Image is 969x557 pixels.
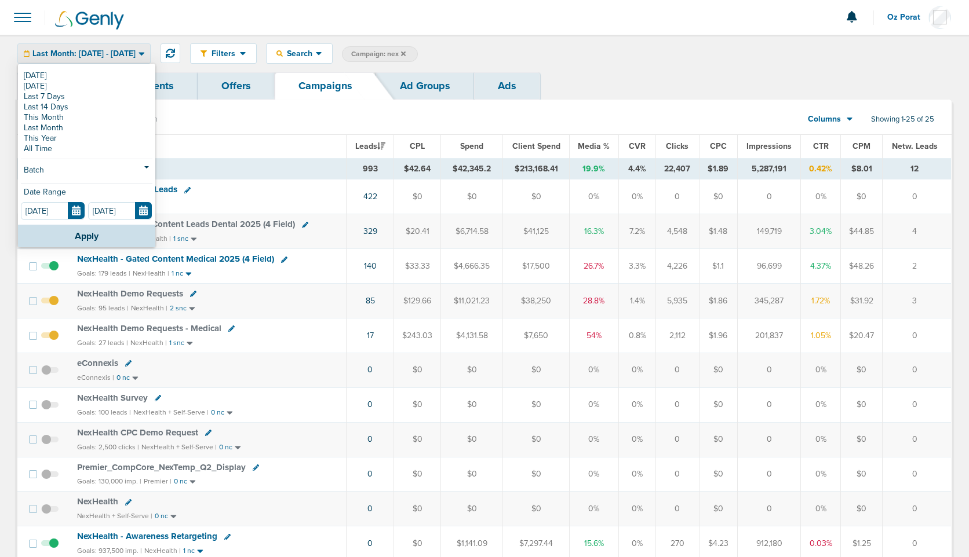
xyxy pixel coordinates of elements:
td: 0 [883,422,951,457]
td: $7,650 [503,318,569,353]
td: 0 [883,457,951,492]
td: 0 [738,353,801,387]
a: 0 [367,400,373,409]
td: 2 [883,249,951,284]
span: Oz Porat [887,13,928,21]
td: 3.3% [618,249,656,284]
td: 0% [569,179,618,214]
a: 0 [367,538,373,548]
span: Netw. Leads [892,141,938,151]
td: $44.85 [841,214,883,249]
td: 5,935 [656,284,699,318]
small: Goals: 95 leads | [77,304,129,313]
td: 0% [618,457,656,492]
td: $0 [441,353,503,387]
a: 329 [363,226,377,236]
small: Premier | [144,477,172,485]
td: $0 [699,179,738,214]
small: NexHealth | [144,547,181,555]
td: 0% [569,457,618,492]
td: $20.47 [841,318,883,353]
small: 0 nc [116,373,130,382]
td: $0 [394,457,441,492]
td: 0 [656,457,699,492]
span: Filters [207,49,240,58]
td: $0 [394,179,441,214]
td: 3.04% [801,214,841,249]
td: $1.86 [699,284,738,318]
small: 1 snc [173,234,188,243]
td: 0 [738,457,801,492]
td: 4,226 [656,249,699,284]
a: All Time [21,144,152,154]
td: 0 [883,353,951,387]
td: $0 [841,179,883,214]
a: Last Month [21,123,152,133]
small: NexHealth + Self-Serve | [141,443,217,451]
td: 345,287 [738,284,801,318]
td: $0 [841,457,883,492]
td: 0% [801,492,841,526]
td: $4,666.35 [441,249,503,284]
td: 0 [656,353,699,387]
td: TOTALS ( ) [70,158,346,179]
a: 0 [367,434,373,444]
td: 0% [618,387,656,422]
small: 2 snc [170,304,187,313]
small: NexHealth + Self-Serve | [133,408,209,416]
td: 19.9% [569,158,618,179]
td: $0 [441,387,503,422]
small: Goals: 27 leads | [77,339,128,347]
a: 17 [367,331,374,340]
td: $0 [841,422,883,457]
td: $11,021.23 [441,284,503,318]
td: $33.33 [394,249,441,284]
td: 0% [618,353,656,387]
td: $1.48 [699,214,738,249]
td: 149,719 [738,214,801,249]
td: $0 [503,457,569,492]
a: 85 [366,296,375,306]
td: $38,250 [503,284,569,318]
button: Apply [18,225,155,247]
a: Offers [198,72,275,100]
td: $4,131.58 [441,318,503,353]
td: $0 [503,492,569,526]
td: $0 [503,422,569,457]
div: Date Range [21,188,152,202]
td: $243.03 [394,318,441,353]
td: 54% [569,318,618,353]
td: 993 [347,158,394,179]
td: 0 [738,492,801,526]
td: $0 [503,179,569,214]
td: $42.64 [394,158,441,179]
a: Ads [474,72,540,100]
a: 0 [367,504,373,514]
td: 0% [801,353,841,387]
td: $20.41 [394,214,441,249]
a: Batch [21,164,152,178]
td: $0 [394,492,441,526]
td: 1.4% [618,284,656,318]
span: NexHealth - Awareness Retargeting [77,531,217,541]
td: 0 [656,179,699,214]
td: $0 [841,387,883,422]
a: [DATE] [21,81,152,91]
span: Search [283,49,316,58]
small: 1 nc [172,269,183,278]
small: 0 nc [211,408,224,417]
td: 0 [883,387,951,422]
td: $6,714.58 [441,214,503,249]
td: 2,112 [656,318,699,353]
td: $0 [699,353,738,387]
td: 0 [738,387,801,422]
span: Impressions [746,141,792,151]
td: 0 [738,179,801,214]
td: $0 [699,457,738,492]
span: Campaign: nex [351,49,406,59]
td: $0 [841,492,883,526]
span: CPC [710,141,727,151]
span: NexHealth Demo Requests [77,288,183,299]
small: NexHealth | [130,339,167,347]
td: 4.4% [618,158,656,179]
